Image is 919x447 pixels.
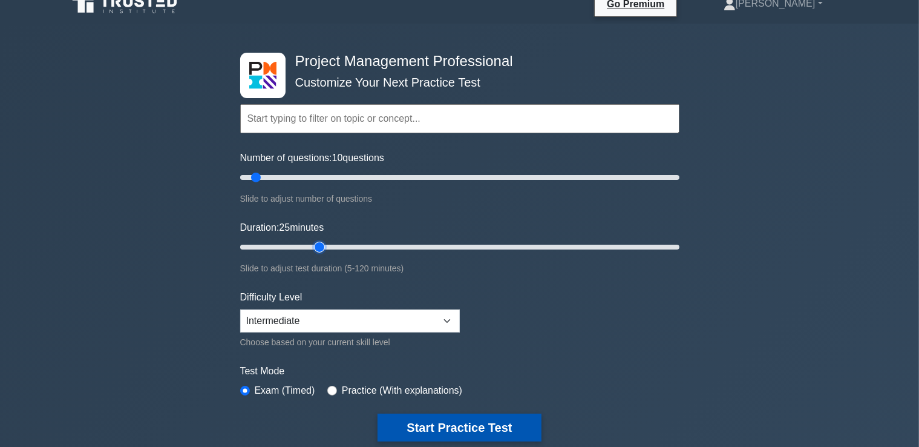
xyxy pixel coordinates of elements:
[240,335,460,349] div: Choose based on your current skill level
[332,153,343,163] span: 10
[240,290,303,305] label: Difficulty Level
[240,151,384,165] label: Number of questions: questions
[255,383,315,398] label: Exam (Timed)
[279,222,290,233] span: 25
[240,364,679,379] label: Test Mode
[240,191,679,206] div: Slide to adjust number of questions
[378,414,541,442] button: Start Practice Test
[290,53,620,70] h4: Project Management Professional
[240,220,324,235] label: Duration: minutes
[240,104,679,133] input: Start typing to filter on topic or concept...
[240,261,679,276] div: Slide to adjust test duration (5-120 minutes)
[342,383,462,398] label: Practice (With explanations)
